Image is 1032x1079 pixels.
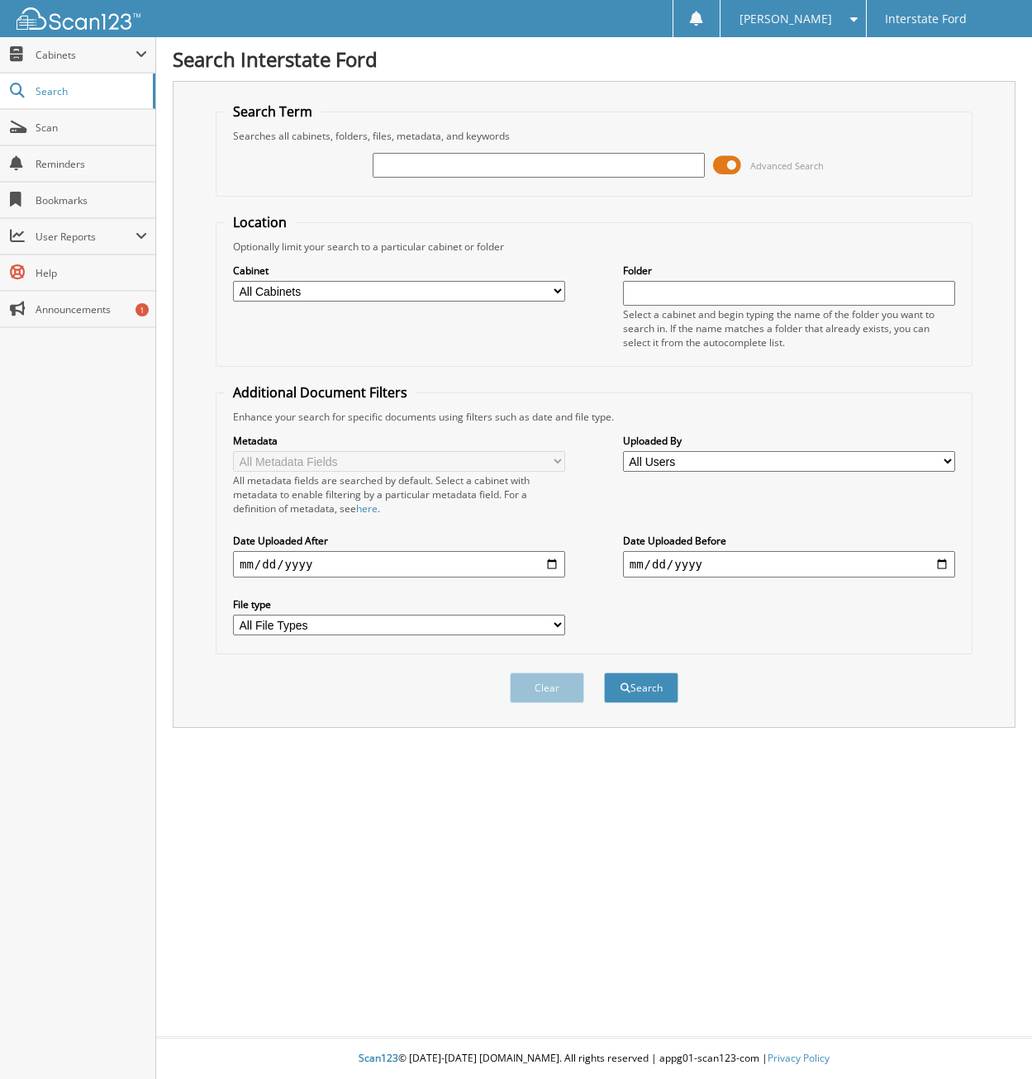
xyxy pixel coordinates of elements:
[750,159,824,172] span: Advanced Search
[225,240,963,254] div: Optionally limit your search to a particular cabinet or folder
[173,45,1015,73] h1: Search Interstate Ford
[17,7,140,30] img: scan123-logo-white.svg
[225,129,963,143] div: Searches all cabinets, folders, files, metadata, and keywords
[623,264,955,278] label: Folder
[36,230,136,244] span: User Reports
[36,121,147,135] span: Scan
[225,410,963,424] div: Enhance your search for specific documents using filters such as date and file type.
[156,1039,1032,1079] div: © [DATE]-[DATE] [DOMAIN_NAME]. All rights reserved | appg01-scan123-com |
[136,303,149,316] div: 1
[36,157,147,171] span: Reminders
[225,102,321,121] legend: Search Term
[225,383,416,402] legend: Additional Document Filters
[233,551,565,578] input: start
[623,434,955,448] label: Uploaded By
[768,1051,830,1065] a: Privacy Policy
[36,48,136,62] span: Cabinets
[225,213,295,231] legend: Location
[233,434,565,448] label: Metadata
[233,473,565,516] div: All metadata fields are searched by default. Select a cabinet with metadata to enable filtering b...
[356,501,378,516] a: here
[36,84,145,98] span: Search
[233,534,565,548] label: Date Uploaded After
[623,551,955,578] input: end
[36,193,147,207] span: Bookmarks
[36,266,147,280] span: Help
[885,14,967,24] span: Interstate Ford
[740,14,832,24] span: [PERSON_NAME]
[510,673,584,703] button: Clear
[233,264,565,278] label: Cabinet
[36,302,147,316] span: Announcements
[623,534,955,548] label: Date Uploaded Before
[233,597,565,611] label: File type
[359,1051,398,1065] span: Scan123
[604,673,678,703] button: Search
[623,307,955,349] div: Select a cabinet and begin typing the name of the folder you want to search in. If the name match...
